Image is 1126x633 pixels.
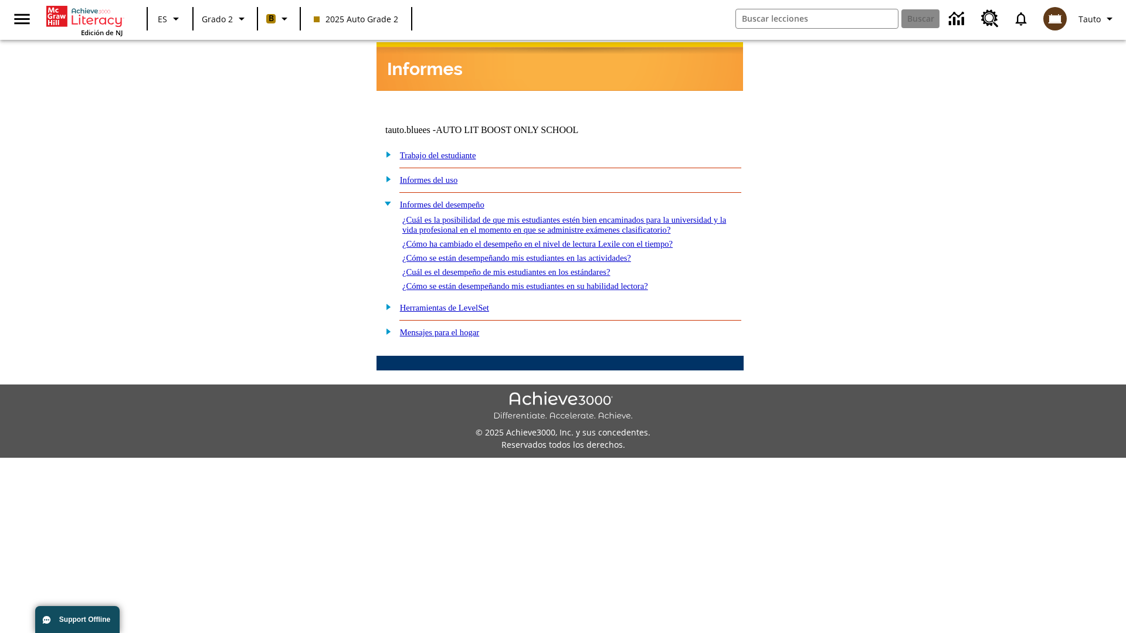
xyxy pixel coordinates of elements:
a: ¿Cuál es el desempeño de mis estudiantes en los estándares? [402,267,611,277]
a: Mensajes para el hogar [400,328,480,337]
button: Boost El color de la clase es anaranjado claro. Cambiar el color de la clase. [262,8,296,29]
button: Grado: Grado 2, Elige un grado [197,8,253,29]
a: Notificaciones [1006,4,1036,34]
img: plus.gif [379,301,392,312]
input: Buscar campo [736,9,898,28]
nobr: AUTO LIT BOOST ONLY SCHOOL [436,125,578,135]
span: Tauto [1078,13,1101,25]
a: Informes del uso [400,175,458,185]
img: avatar image [1043,7,1067,30]
a: Informes del desempeño [400,200,484,209]
a: Trabajo del estudiante [400,151,476,160]
a: ¿Cómo se están desempeñando mis estudiantes en su habilidad lectora? [402,281,648,291]
a: ¿Cómo ha cambiado el desempeño en el nivel de lectura Lexile con el tiempo? [402,239,673,249]
img: Achieve3000 Differentiate Accelerate Achieve [493,392,633,421]
img: plus.gif [379,149,392,159]
span: 2025 Auto Grade 2 [314,13,398,25]
img: plus.gif [379,173,392,184]
span: Support Offline [59,615,110,624]
td: tauto.bluees - [385,125,601,135]
span: Grado 2 [202,13,233,25]
a: Centro de información [942,3,974,35]
button: Perfil/Configuración [1074,8,1121,29]
div: Portada [46,4,123,37]
a: ¿Cuál es la posibilidad de que mis estudiantes estén bien encaminados para la universidad y la vi... [402,215,726,234]
span: ES [158,13,167,25]
a: Herramientas de LevelSet [400,303,489,312]
img: header [377,42,743,91]
button: Escoja un nuevo avatar [1036,4,1074,34]
span: Edición de NJ [81,28,123,37]
button: Lenguaje: ES, Selecciona un idioma [151,8,189,29]
button: Abrir el menú lateral [5,2,39,36]
span: B [269,11,274,26]
a: Centro de recursos, Se abrirá en una pestaña nueva. [974,3,1006,35]
img: plus.gif [379,326,392,336]
a: ¿Cómo se están desempeñando mis estudiantes en las actividades? [402,253,631,263]
img: minus.gif [379,198,392,209]
button: Support Offline [35,606,120,633]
